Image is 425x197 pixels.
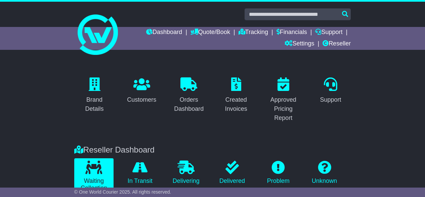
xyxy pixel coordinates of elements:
[74,75,115,116] a: Brand Details
[216,75,257,116] a: Created Invoices
[263,75,304,125] a: Approved Pricing Report
[277,27,307,38] a: Financials
[267,95,299,123] div: Approved Pricing Report
[190,27,230,38] a: Quote/Book
[320,95,341,104] div: Support
[123,75,161,107] a: Customers
[166,158,206,187] a: Delivering
[71,145,354,155] div: Reseller Dashboard
[74,189,171,195] span: © One World Courier 2025. All rights reserved.
[146,27,182,38] a: Dashboard
[169,75,209,116] a: Orders Dashboard
[259,158,298,187] a: Problem
[305,158,344,187] a: Unknown
[173,95,205,113] div: Orders Dashboard
[285,38,314,50] a: Settings
[74,158,114,194] a: Waiting Collection
[239,27,268,38] a: Tracking
[323,38,351,50] a: Reseller
[315,27,342,38] a: Support
[120,158,160,187] a: In Transit
[212,158,252,187] a: Delivered
[79,95,111,113] div: Brand Details
[127,95,156,104] div: Customers
[220,95,252,113] div: Created Invoices
[315,75,345,107] a: Support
